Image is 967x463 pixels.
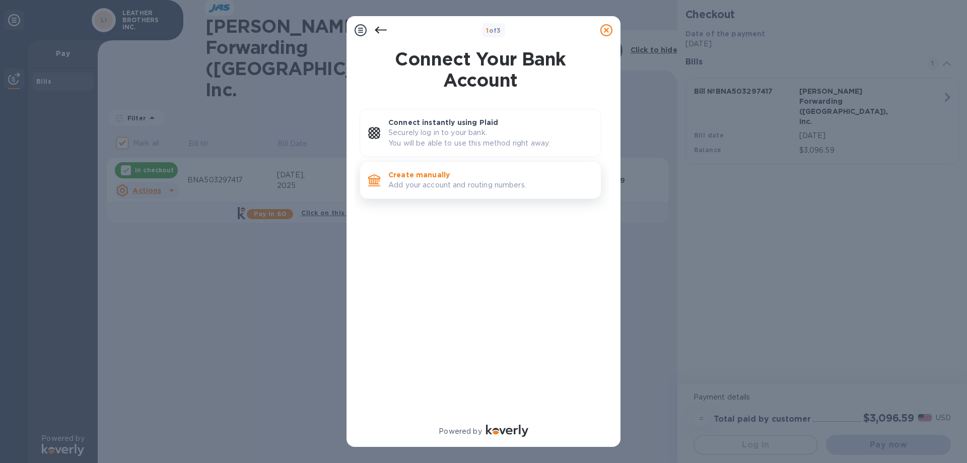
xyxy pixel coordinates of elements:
[439,426,481,437] p: Powered by
[388,117,593,127] p: Connect instantly using Plaid
[388,170,593,180] p: Create manually
[486,27,501,34] b: of 3
[356,48,605,91] h1: Connect Your Bank Account
[486,425,528,437] img: Logo
[388,127,593,149] p: Securely log in to your bank. You will be able to use this method right away.
[388,180,593,190] p: Add your account and routing numbers.
[486,27,489,34] span: 1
